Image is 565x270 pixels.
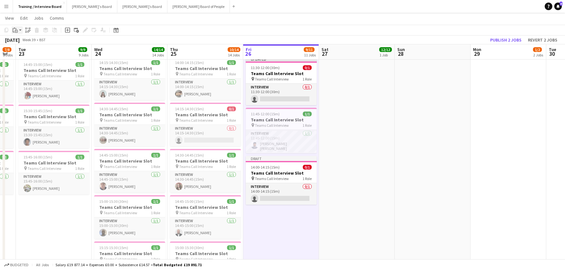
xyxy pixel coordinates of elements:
[151,118,160,123] span: 1 Role
[179,118,213,123] span: Teams Call Interview
[103,118,137,123] span: Teams Call Interview
[99,153,128,157] span: 14:45-15:00 (15m)
[246,108,317,153] app-job-card: 11:45-12:00 (15m)1/1Teams Call Interview Slot Teams Call Interview1 RoleInterview1/111:45-12:00 (...
[245,50,251,57] span: 26
[170,47,178,52] span: Thu
[28,166,62,171] span: Teams Call Interview
[94,103,165,146] app-job-card: 14:30-14:45 (15m)1/1Teams Call Interview Slot Teams Call Interview1 RoleInterview1/114:30-14:45 (...
[35,262,50,267] span: All jobs
[303,65,312,70] span: 0/1
[170,251,241,256] h3: Teams Call Interview Slot
[554,3,562,10] a: 8
[170,204,241,210] h3: Teams Call Interview Slot
[34,15,43,21] span: Jobs
[246,117,317,123] h3: Teams Call Interview Slot
[21,37,37,42] span: Week 39
[99,245,128,250] span: 15:15-15:30 (15m)
[175,153,204,157] span: 14:30-14:45 (15m)
[94,56,165,100] app-job-card: 14:15-14:30 (15m)1/1Teams Call Interview Slot Teams Call Interview1 RoleInterview1/114:15-14:30 (...
[152,53,164,57] div: 14 Jobs
[379,47,392,52] span: 12/12
[3,53,13,57] div: 8 Jobs
[94,204,165,210] h3: Teams Call Interview Slot
[170,56,241,100] app-job-card: 14:00-14:15 (15m)1/1Teams Call Interview Slot Teams Call Interview1 RoleInterview1/114:00-14:15 (...
[227,60,236,65] span: 1/1
[488,36,524,44] button: Publish 2 jobs
[302,123,312,128] span: 1 Role
[169,50,178,57] span: 25
[23,62,52,67] span: 14:45-15:00 (15m)
[251,65,280,70] span: 11:30-12:00 (30m)
[179,72,213,76] span: Teams Call Interview
[10,263,29,267] span: Budgeted
[170,66,241,71] h3: Teams Call Interview Slot
[227,257,236,261] span: 1 Role
[5,15,14,21] span: View
[255,176,289,181] span: Teams Call Interview
[321,47,328,52] span: Sat
[94,66,165,71] h3: Teams Call Interview Slot
[227,164,236,169] span: 1 Role
[151,72,160,76] span: 1 Role
[170,217,241,239] app-card-role: Interview1/114:45-15:00 (15m)[PERSON_NAME]
[18,114,89,119] h3: Teams Call Interview Slot
[246,183,317,205] app-card-role: Interview0/114:00-14:15 (15m)
[3,14,16,22] a: View
[246,156,317,161] div: Draft
[18,67,89,73] h3: Teams Call Interview Slot
[227,153,236,157] span: 1/1
[79,53,88,57] div: 9 Jobs
[170,195,241,239] app-job-card: 14:45-15:00 (15m)1/1Teams Call Interview Slot Teams Call Interview1 RoleInterview1/114:45-15:00 (...
[47,14,67,22] a: Comms
[397,47,405,52] span: Sun
[94,149,165,193] app-job-card: 14:45-15:00 (15m)1/1Teams Call Interview Slot Teams Call Interview1 RoleInterview1/114:45-15:00 (...
[18,151,89,195] app-job-card: 15:45-16:00 (15m)1/1Teams Call Interview Slot Teams Call Interview1 RoleInterview1/115:45-16:00 (...
[179,210,213,215] span: Teams Call Interview
[533,47,542,52] span: 1/2
[75,120,84,125] span: 1 Role
[75,108,84,113] span: 1/1
[167,0,230,13] button: [PERSON_NAME] Board of People
[228,47,240,52] span: 10/14
[103,210,137,215] span: Teams Call Interview
[99,106,128,111] span: 14:30-14:45 (15m)
[18,58,89,102] app-job-card: 14:45-15:00 (15m)1/1Teams Call Interview Slot Teams Call Interview1 RoleInterview1/114:45-15:00 (...
[117,0,167,13] button: [PERSON_NAME]’s Board
[18,105,89,148] app-job-card: 15:30-15:45 (15m)1/1Teams Call Interview Slot Teams Call Interview1 RoleInterview1/115:30-15:45 (...
[103,164,137,169] span: Teams Call Interview
[251,112,280,116] span: 11:45-12:00 (15m)
[255,123,289,128] span: Teams Call Interview
[175,245,204,250] span: 15:00-15:30 (30m)
[170,149,241,193] app-job-card: 14:30-14:45 (15m)1/1Teams Call Interview Slot Teams Call Interview1 RoleInterview1/114:30-14:45 (...
[94,158,165,164] h3: Teams Call Interview Slot
[75,155,84,159] span: 1/1
[228,53,240,57] div: 14 Jobs
[170,103,241,146] app-job-card: 14:15-14:30 (15m)0/1Teams Call Interview Slot Teams Call Interview1 RoleInterview0/114:15-14:30 (...
[94,112,165,118] h3: Teams Call Interview Slot
[246,156,317,205] app-job-card: Draft14:00-14:15 (15m)0/1Teams Call Interview Slot Teams Call Interview1 RoleInterview0/114:00-14...
[3,261,29,268] button: Budgeted
[99,60,128,65] span: 14:15-14:30 (15m)
[17,50,26,57] span: 23
[18,47,26,52] span: Tue
[13,0,67,13] button: Training / Interview Board
[246,71,317,76] h3: Teams Call Interview Slot
[94,217,165,239] app-card-role: Interview1/115:00-15:30 (30m)[PERSON_NAME]
[175,199,204,204] span: 14:45-15:00 (15m)
[533,53,543,57] div: 2 Jobs
[28,120,62,125] span: Teams Call Interview
[246,56,317,105] div: Updated11:30-12:00 (30m)0/1Teams Call Interview Slot Teams Call Interview1 RoleInterview0/111:30-...
[103,72,137,76] span: Teams Call Interview
[94,195,165,239] app-job-card: 15:00-15:30 (30m)1/1Teams Call Interview Slot Teams Call Interview1 RoleInterview1/115:00-15:30 (...
[3,47,11,52] span: 7/8
[75,166,84,171] span: 1 Role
